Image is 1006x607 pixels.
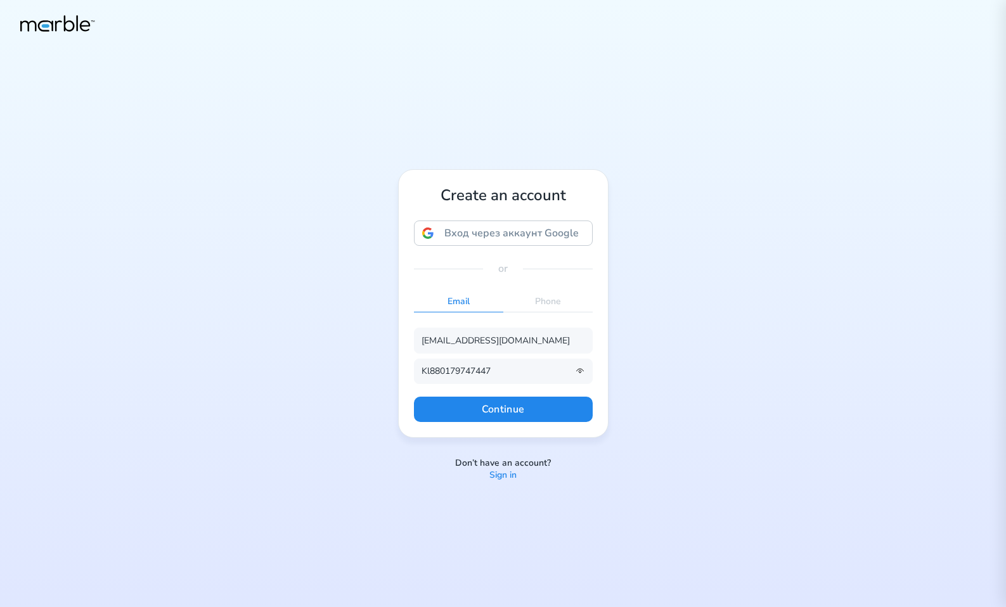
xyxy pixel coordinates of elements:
[414,220,593,246] div: Вход через аккаунт Google
[455,457,551,470] p: Don’t have an account?
[414,185,593,205] h1: Create an account
[489,470,517,482] a: Sign in
[414,359,593,384] input: Create a Password
[503,291,593,312] p: Phone
[414,397,593,422] button: Continue
[439,226,584,240] span: Вход через аккаунт Google
[498,261,508,276] p: or
[414,291,503,312] p: Email
[414,328,593,353] input: Account email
